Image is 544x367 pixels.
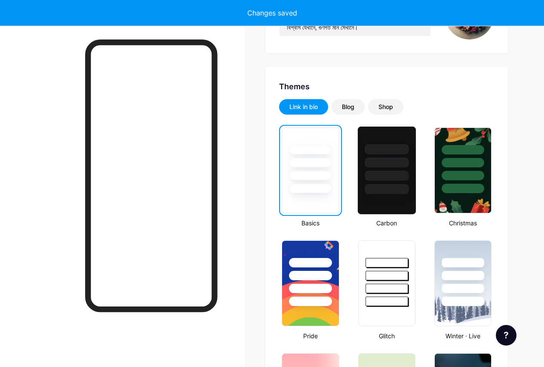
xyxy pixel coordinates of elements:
div: Themes [279,81,494,92]
div: Winter · Live [432,331,494,340]
div: Christmas [432,218,494,227]
div: Shop [378,103,393,111]
div: Blog [342,103,354,111]
div: Basics [279,218,341,227]
input: Bio [280,19,430,36]
div: Glitch [356,331,418,340]
div: Carbon [356,218,418,227]
div: Link in bio [289,103,318,111]
div: Changes saved [247,8,297,18]
div: Pride [279,331,341,340]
